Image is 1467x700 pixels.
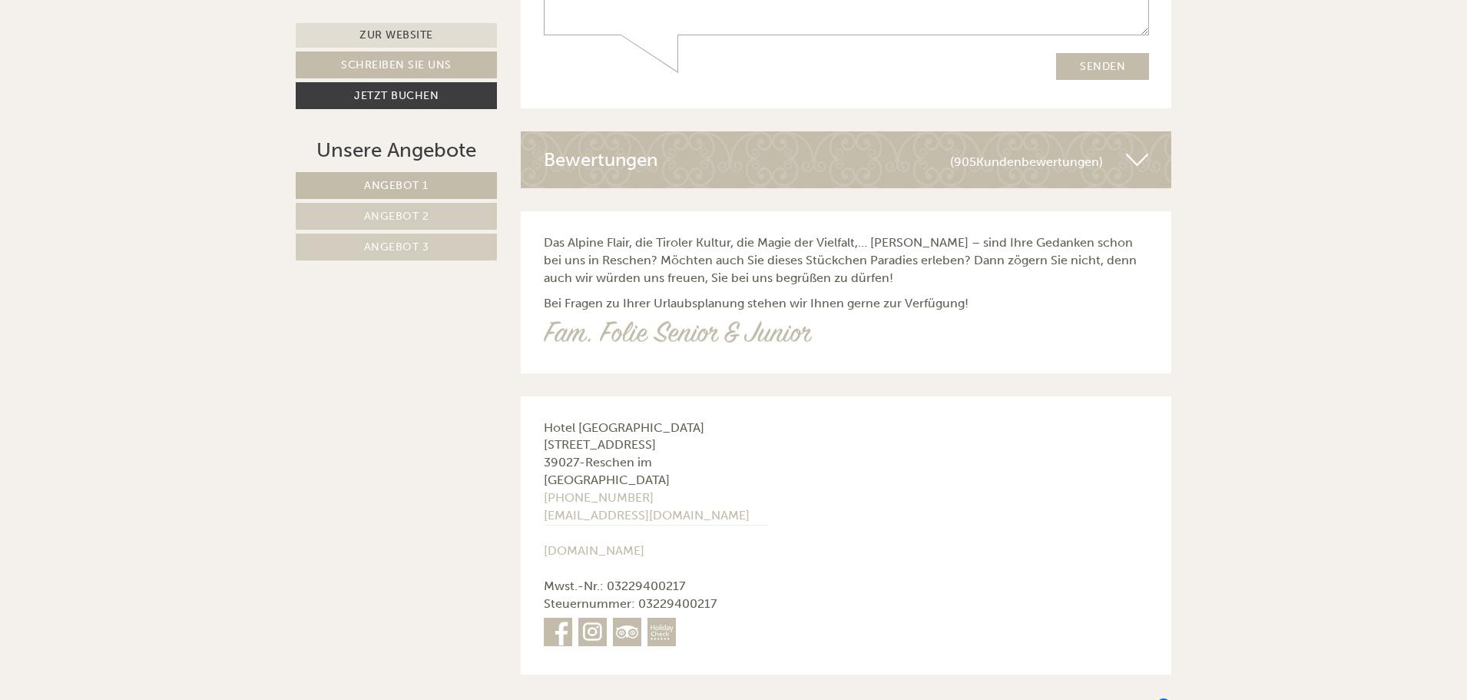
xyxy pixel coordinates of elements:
a: Schreiben Sie uns [296,51,497,78]
div: Donnerstag [253,12,353,38]
div: Bewertungen [521,131,1172,188]
a: Zur Website [296,23,497,48]
small: (905 ) [950,154,1103,169]
a: [EMAIL_ADDRESS][DOMAIN_NAME] [544,508,750,523]
div: - Mwst.-Nr. Steuernummer [521,396,792,675]
span: Angebot 1 [364,179,429,192]
span: : 03229400217 [631,596,717,611]
span: Angebot 2 [364,210,429,223]
span: 39027 [544,455,579,469]
button: Senden [512,405,605,432]
p: Bei Fragen zu Ihrer Urlaubsplanung stehen wir Ihnen gerne zur Verfügung! [544,295,1149,313]
small: 06:56 [23,75,257,85]
a: Jetzt buchen [296,82,497,109]
span: Hotel [GEOGRAPHIC_DATA] [544,420,704,435]
div: Unsere Angebote [296,136,497,164]
span: : 03229400217 [600,579,685,593]
div: Guten Tag, wie können wir Ihnen helfen? [12,41,265,88]
span: Angebot 3 [364,241,429,254]
img: image [544,320,812,343]
a: [DOMAIN_NAME] [544,543,644,558]
span: Kundenbewertungen [976,154,1099,169]
span: [STREET_ADDRESS] [544,437,656,452]
span: Reschen im [GEOGRAPHIC_DATA] [544,455,670,487]
a: [PHONE_NUMBER] [544,490,654,505]
div: Hotel [GEOGRAPHIC_DATA] [23,45,257,57]
p: Das Alpine Flair, die Tiroler Kultur, die Magie der Vielfalt,… [PERSON_NAME] – sind Ihre Gedanken... [544,234,1149,287]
